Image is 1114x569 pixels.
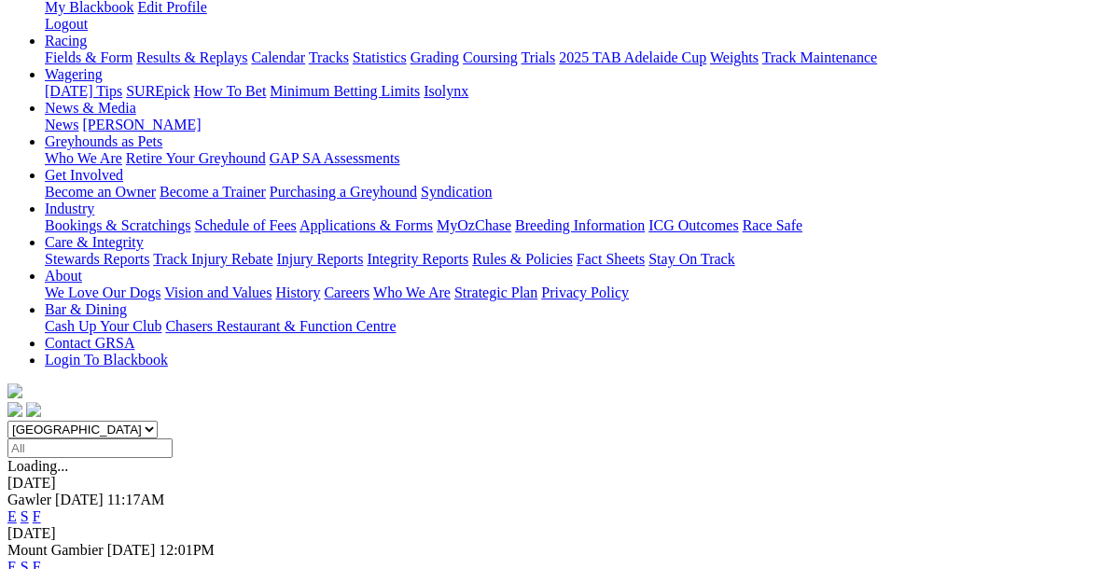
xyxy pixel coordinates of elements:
span: Gawler [7,492,51,507]
a: Purchasing a Greyhound [270,184,417,200]
span: Mount Gambier [7,542,104,558]
a: Isolynx [424,83,468,99]
a: Cash Up Your Club [45,318,161,334]
a: GAP SA Assessments [270,150,400,166]
span: [DATE] [55,492,104,507]
div: Wagering [45,83,1107,100]
a: Tracks [309,49,349,65]
div: Get Involved [45,184,1107,201]
input: Select date [7,438,173,458]
a: Bar & Dining [45,301,127,317]
a: E [7,508,17,524]
a: Calendar [251,49,305,65]
a: Greyhounds as Pets [45,133,162,149]
a: Applications & Forms [299,217,433,233]
a: Race Safe [742,217,801,233]
a: Login To Blackbook [45,352,168,368]
span: Loading... [7,458,68,474]
a: Weights [710,49,759,65]
div: Racing [45,49,1107,66]
a: Schedule of Fees [194,217,296,233]
a: Track Injury Rebate [153,251,272,267]
span: 11:17AM [107,492,165,507]
a: Stewards Reports [45,251,149,267]
a: 2025 TAB Adelaide Cup [559,49,706,65]
a: Rules & Policies [472,251,573,267]
img: facebook.svg [7,402,22,417]
a: Become a Trainer [160,184,266,200]
img: twitter.svg [26,402,41,417]
a: Logout [45,16,88,32]
div: About [45,284,1107,301]
a: MyOzChase [437,217,511,233]
a: Care & Integrity [45,234,144,250]
div: [DATE] [7,475,1107,492]
span: 12:01PM [159,542,215,558]
a: About [45,268,82,284]
img: logo-grsa-white.png [7,383,22,398]
a: Stay On Track [648,251,734,267]
a: News [45,117,78,132]
a: ICG Outcomes [648,217,738,233]
a: Vision and Values [164,284,272,300]
a: Retire Your Greyhound [126,150,266,166]
a: How To Bet [194,83,267,99]
a: Wagering [45,66,103,82]
a: Syndication [421,184,492,200]
a: Grading [411,49,459,65]
a: Breeding Information [515,217,645,233]
a: History [275,284,320,300]
span: [DATE] [107,542,156,558]
a: Trials [521,49,555,65]
a: Become an Owner [45,184,156,200]
a: Track Maintenance [762,49,877,65]
div: Care & Integrity [45,251,1107,268]
a: Integrity Reports [367,251,468,267]
a: We Love Our Dogs [45,284,160,300]
a: Fact Sheets [577,251,645,267]
div: [DATE] [7,525,1107,542]
a: Strategic Plan [454,284,537,300]
a: Racing [45,33,87,49]
div: Greyhounds as Pets [45,150,1107,167]
a: Careers [324,284,369,300]
a: [PERSON_NAME] [82,117,201,132]
a: Statistics [353,49,407,65]
a: Who We Are [373,284,451,300]
div: Industry [45,217,1107,234]
a: Injury Reports [276,251,363,267]
a: Bookings & Scratchings [45,217,190,233]
a: Chasers Restaurant & Function Centre [165,318,396,334]
a: News & Media [45,100,136,116]
a: Get Involved [45,167,123,183]
a: SUREpick [126,83,189,99]
a: Results & Replays [136,49,247,65]
div: Bar & Dining [45,318,1107,335]
a: F [33,508,41,524]
a: S [21,508,29,524]
a: Coursing [463,49,518,65]
a: Who We Are [45,150,122,166]
a: Fields & Form [45,49,132,65]
a: Contact GRSA [45,335,134,351]
a: Privacy Policy [541,284,629,300]
a: Industry [45,201,94,216]
a: [DATE] Tips [45,83,122,99]
a: Minimum Betting Limits [270,83,420,99]
div: News & Media [45,117,1107,133]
